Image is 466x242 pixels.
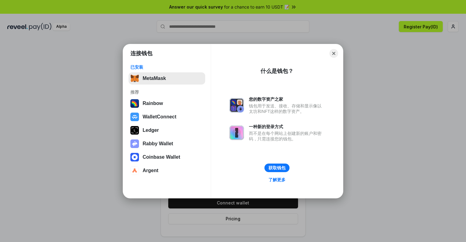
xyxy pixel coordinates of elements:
button: Ledger [129,124,205,136]
button: Rabby Wallet [129,138,205,150]
img: svg+xml,%3Csvg%20xmlns%3D%22http%3A%2F%2Fwww.w3.org%2F2000%2Fsvg%22%20fill%3D%22none%22%20viewBox... [229,125,244,140]
div: 而不是在每个网站上创建新的账户和密码，只需连接您的钱包。 [249,131,325,142]
button: 获取钱包 [264,164,289,172]
div: 一种新的登录方式 [249,124,325,129]
div: 获取钱包 [268,165,286,171]
div: 钱包用于发送、接收、存储和显示像以太坊和NFT这样的数字资产。 [249,103,325,114]
img: svg+xml,%3Csvg%20fill%3D%22none%22%20height%3D%2233%22%20viewBox%3D%220%200%2035%2033%22%20width%... [130,74,139,83]
h1: 连接钱包 [130,50,152,57]
div: Rabby Wallet [143,141,173,146]
img: svg+xml,%3Csvg%20xmlns%3D%22http%3A%2F%2Fwww.w3.org%2F2000%2Fsvg%22%20width%3D%2228%22%20height%3... [130,126,139,135]
button: Close [329,49,338,58]
img: svg+xml,%3Csvg%20width%3D%2228%22%20height%3D%2228%22%20viewBox%3D%220%200%2028%2028%22%20fill%3D... [130,166,139,175]
div: WalletConnect [143,114,177,120]
a: 了解更多 [265,176,289,184]
img: svg+xml,%3Csvg%20width%3D%2228%22%20height%3D%2228%22%20viewBox%3D%220%200%2028%2028%22%20fill%3D... [130,113,139,121]
img: svg+xml,%3Csvg%20xmlns%3D%22http%3A%2F%2Fwww.w3.org%2F2000%2Fsvg%22%20fill%3D%22none%22%20viewBox... [130,139,139,148]
img: svg+xml,%3Csvg%20width%3D%2228%22%20height%3D%2228%22%20viewBox%3D%220%200%2028%2028%22%20fill%3D... [130,153,139,161]
img: svg+xml,%3Csvg%20width%3D%22120%22%20height%3D%22120%22%20viewBox%3D%220%200%20120%20120%22%20fil... [130,99,139,108]
div: Ledger [143,128,159,133]
div: 您的数字资产之家 [249,96,325,102]
div: Argent [143,168,158,173]
div: Rainbow [143,101,163,106]
button: WalletConnect [129,111,205,123]
div: 了解更多 [268,177,286,182]
div: MetaMask [143,76,166,81]
div: Coinbase Wallet [143,154,180,160]
div: 什么是钱包？ [260,67,293,75]
button: Rainbow [129,97,205,110]
button: Coinbase Wallet [129,151,205,163]
div: 已安装 [130,64,203,70]
button: MetaMask [129,72,205,85]
button: Argent [129,164,205,177]
img: svg+xml,%3Csvg%20xmlns%3D%22http%3A%2F%2Fwww.w3.org%2F2000%2Fsvg%22%20fill%3D%22none%22%20viewBox... [229,98,244,113]
div: 推荐 [130,89,203,95]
